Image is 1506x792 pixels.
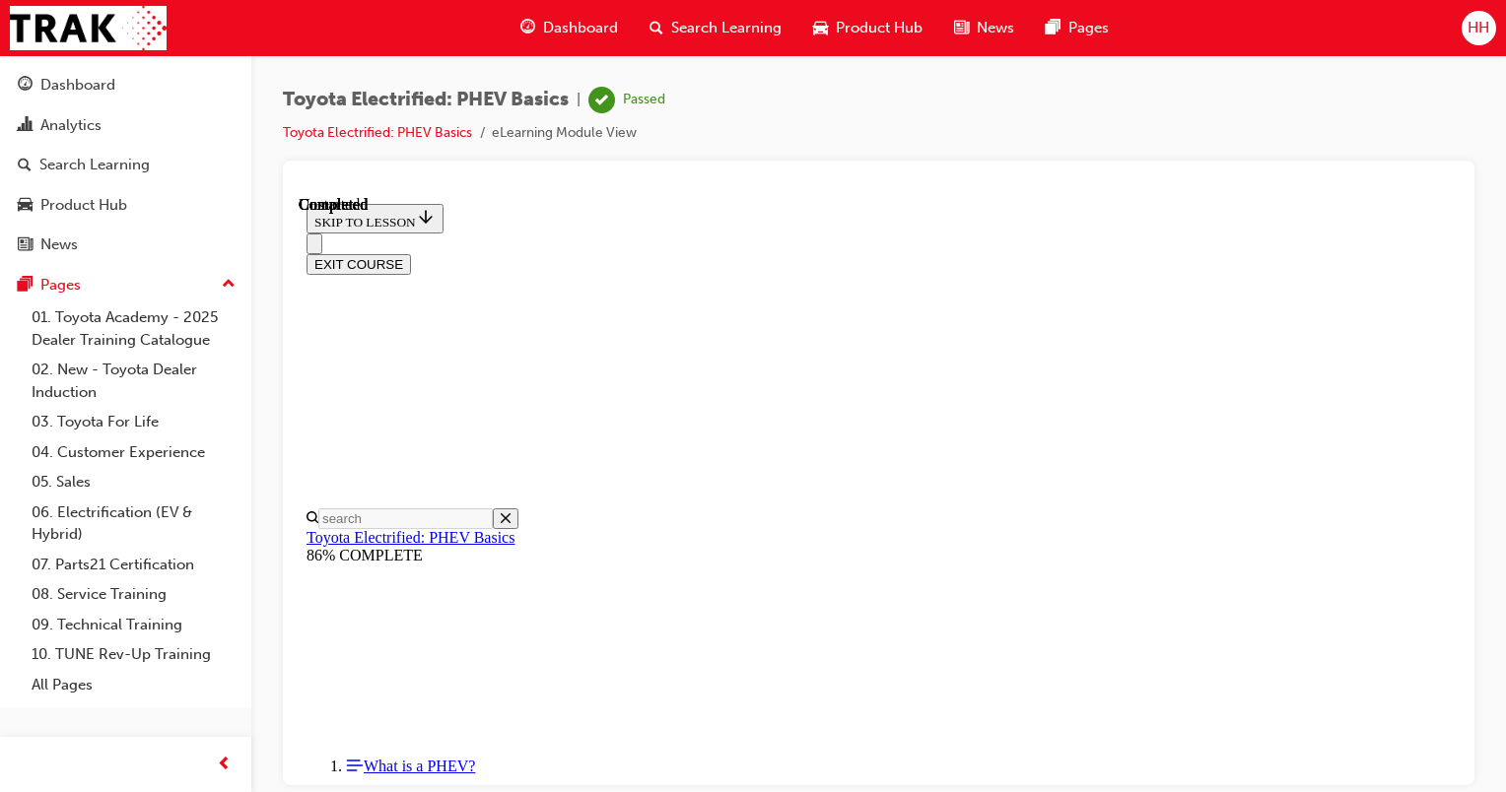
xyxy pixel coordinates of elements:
[1462,11,1496,45] button: HH
[8,67,243,103] a: Dashboard
[8,267,243,303] button: Pages
[543,17,618,39] span: Dashboard
[40,114,102,137] div: Analytics
[8,58,112,79] button: EXIT COURSE
[1468,17,1489,39] span: HH
[938,8,1030,48] a: news-iconNews
[24,437,243,468] a: 04. Customer Experience
[283,124,472,141] a: Toyota Electrified: PHEV Basics
[24,550,243,580] a: 07. Parts21 Certification
[40,74,115,97] div: Dashboard
[18,77,33,95] span: guage-icon
[1046,16,1061,40] span: pages-icon
[24,302,243,355] a: 01. Toyota Academy - 2025 Dealer Training Catalogue
[40,194,127,217] div: Product Hub
[8,227,243,263] a: News
[24,579,243,610] a: 08. Service Training
[20,312,194,333] input: Search
[283,89,569,111] span: Toyota Electrified: PHEV Basics
[813,16,828,40] span: car-icon
[1068,17,1109,39] span: Pages
[217,753,232,777] span: prev-icon
[18,236,33,254] span: news-icon
[16,19,137,33] span: SKIP TO LESSON
[24,639,243,670] a: 10. TUNE Rev-Up Training
[18,277,33,295] span: pages-icon
[8,107,243,144] a: Analytics
[40,274,81,297] div: Pages
[520,16,535,40] span: guage-icon
[623,91,665,109] div: Passed
[24,407,243,437] a: 03. Toyota For Life
[977,17,1014,39] span: News
[588,87,615,113] span: learningRecordVerb_PASS-icon
[24,497,243,550] a: 06. Electrification (EV & Hybrid)
[954,16,969,40] span: news-icon
[634,8,797,48] a: search-iconSearch Learning
[8,333,216,350] a: Toyota Electrified: PHEV Basics
[40,233,78,256] div: News
[18,117,33,135] span: chart-icon
[492,122,637,145] li: eLearning Module View
[8,351,1152,368] div: 86% COMPLETE
[24,355,243,407] a: 02. New - Toyota Dealer Induction
[24,610,243,640] a: 09. Technical Training
[671,17,782,39] span: Search Learning
[194,312,220,333] button: Close search menu
[505,8,634,48] a: guage-iconDashboard
[8,63,243,267] button: DashboardAnalyticsSearch LearningProduct HubNews
[577,89,581,111] span: |
[8,8,145,37] button: SKIP TO LESSON
[24,467,243,497] a: 05. Sales
[797,8,938,48] a: car-iconProduct Hub
[18,197,33,215] span: car-icon
[836,17,923,39] span: Product Hub
[222,272,236,297] span: up-icon
[8,37,24,58] button: Close navigation menu
[650,16,663,40] span: search-icon
[39,154,150,176] div: Search Learning
[24,670,243,700] a: All Pages
[8,147,243,183] a: Search Learning
[18,157,32,174] span: search-icon
[8,187,243,224] a: Product Hub
[10,6,167,50] img: Trak
[1030,8,1125,48] a: pages-iconPages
